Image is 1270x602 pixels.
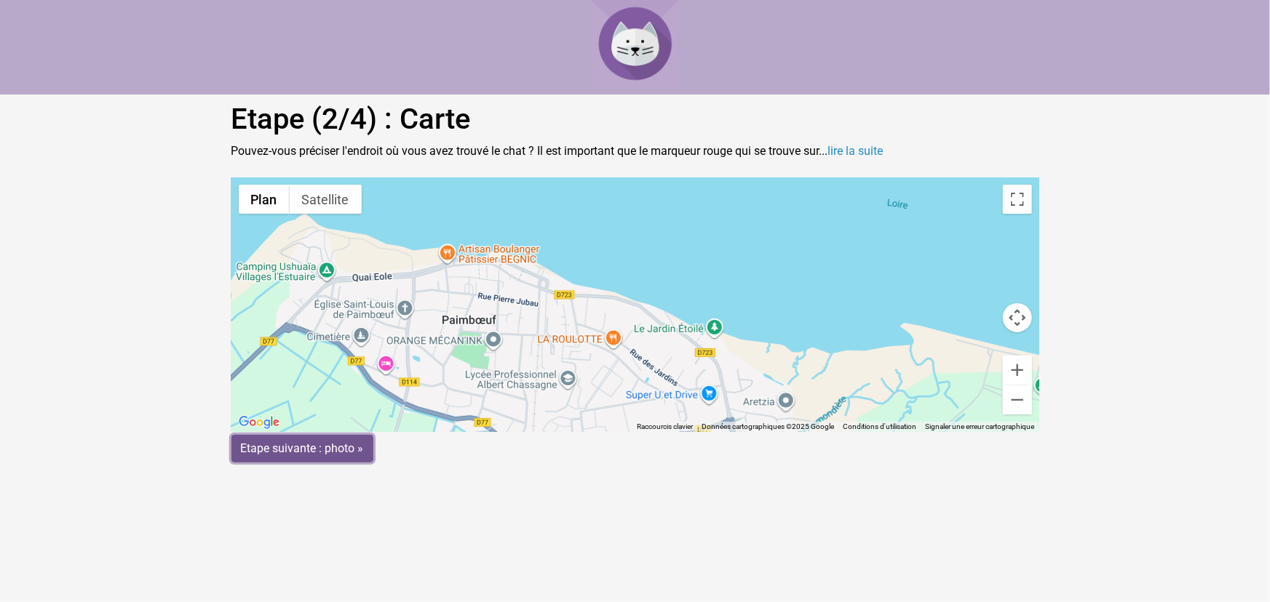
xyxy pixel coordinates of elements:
button: Afficher un plan de ville [239,185,290,214]
a: Conditions d'utilisation (s'ouvre dans un nouvel onglet) [844,422,917,430]
input: Etape suivante : photo » [231,435,373,462]
button: Passer en plein écran [1003,185,1032,214]
a: lire la suite [828,144,884,158]
h1: Etape (2/4) : Carte [231,102,1039,137]
p: Pouvez-vous préciser l'endroit où vous avez trouvé le chat ? Il est important que le marqueur rou... [231,143,1039,160]
a: Signaler une erreur cartographique [926,422,1035,430]
button: Afficher les images satellite [290,185,362,214]
img: Google [235,413,283,432]
button: Raccourcis clavier [638,422,694,432]
span: ... [819,144,884,158]
button: Zoom arrière [1003,385,1032,414]
a: Ouvrir cette zone dans Google Maps (dans une nouvelle fenêtre) [235,413,283,432]
button: Zoom avant [1003,356,1032,385]
button: Commandes de la caméra de la carte [1003,303,1032,332]
span: Données cartographiques ©2025 Google [702,422,835,430]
